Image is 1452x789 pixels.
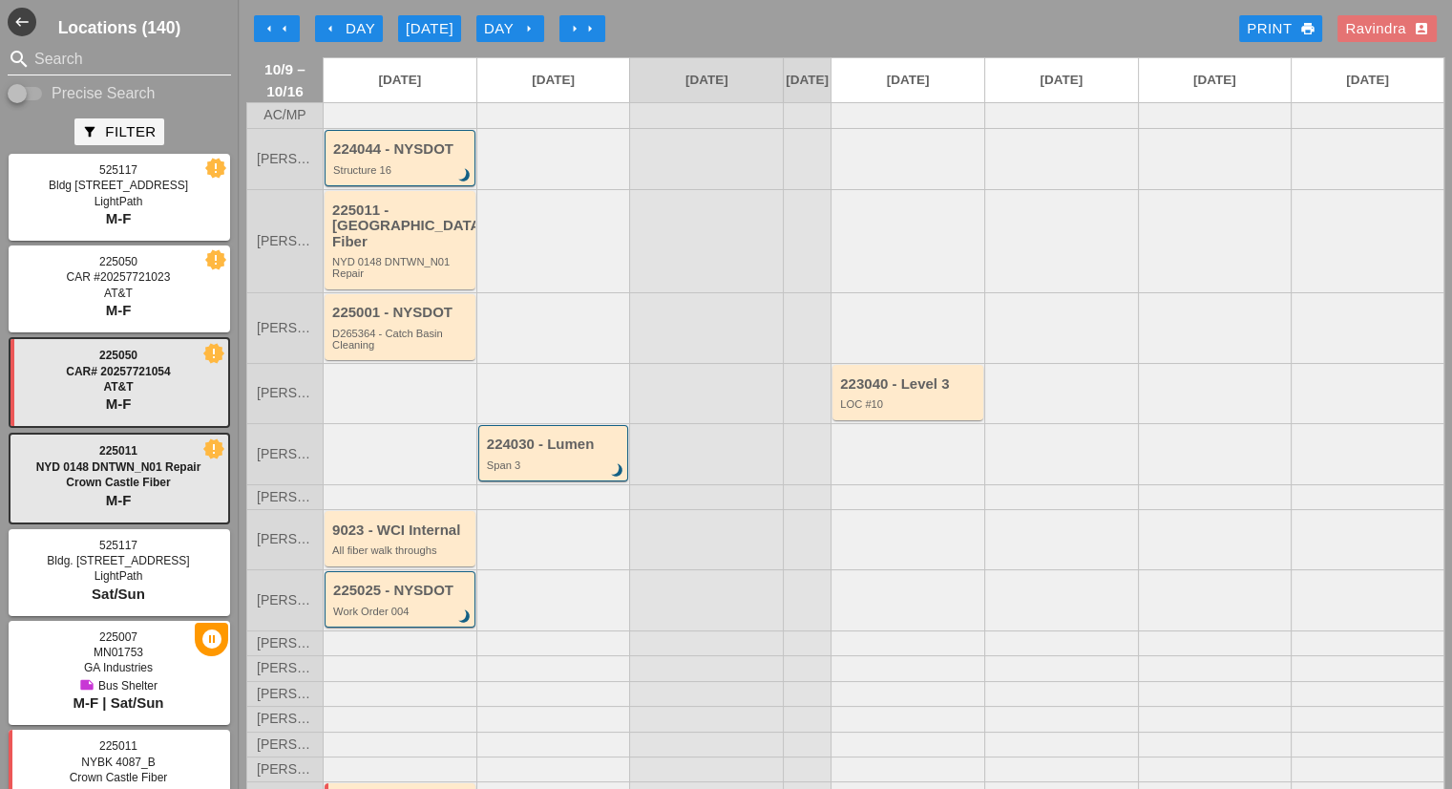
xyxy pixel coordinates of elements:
div: [DATE] [406,18,453,40]
button: Ravindra [1337,15,1437,42]
span: NYD 0148 DNTWN_N01 Repair [36,460,201,474]
div: NYD 0148 DNTWN_N01 Repair [332,256,471,280]
i: arrow_left [323,21,338,36]
span: [PERSON_NAME] [257,490,313,504]
button: Shrink Sidebar [8,8,36,36]
i: search [8,48,31,71]
i: print [1299,21,1315,36]
div: 224044 - NYSDOT [333,141,470,158]
span: 525117 [99,163,137,177]
span: Bldg [STREET_ADDRESS] [49,179,188,192]
span: 225011 [99,444,137,458]
div: Span 3 [487,459,623,471]
div: LOC #10 [840,398,979,410]
span: 225011 [99,739,137,753]
button: Filter [74,118,163,145]
a: Print [1239,15,1322,42]
span: NYBK 4087_B [81,756,155,769]
i: note [79,677,95,693]
span: 225007 [99,630,137,644]
div: D265364 - Catch Basin Cleaning [332,328,471,352]
span: Bus Shelter [98,679,158,693]
span: 225050 [99,349,137,362]
i: arrow_left [262,21,277,36]
i: brightness_3 [608,460,629,481]
label: Precise Search [52,84,156,103]
span: Crown Castle Fiber [70,771,168,784]
span: Crown Castle Fiber [66,476,170,489]
span: [PERSON_NAME] [257,593,313,608]
span: MN01753 [94,646,143,659]
i: new_releases [205,345,222,362]
input: Search [34,44,204,75]
a: [DATE] [630,58,783,102]
div: Day [484,18,537,40]
div: Filter [82,121,156,143]
div: 9023 - WCI Internal [332,522,471,539]
div: Print [1247,18,1315,40]
span: 525117 [99,539,137,552]
div: All fiber walk throughs [332,544,471,556]
span: [PERSON_NAME] [257,687,313,701]
a: [DATE] [1292,58,1443,102]
span: [PERSON_NAME] [257,762,313,777]
div: 225001 - NYSDOT [332,305,471,321]
a: [DATE] [784,58,831,102]
a: [DATE] [831,58,984,102]
span: CAR #20257721023 [67,270,171,284]
i: new_releases [207,251,224,268]
span: M-F [106,492,132,508]
button: Move Back 1 Week [254,15,300,42]
div: 225025 - NYSDOT [333,583,470,599]
span: Bldg. [STREET_ADDRESS] [47,554,189,567]
span: [PERSON_NAME] [257,532,313,546]
i: new_releases [207,160,224,177]
button: [DATE] [398,15,461,42]
div: 225011 - [GEOGRAPHIC_DATA] Fiber [332,203,471,250]
span: CAR# 20257721054 [66,365,170,378]
a: [DATE] [1139,58,1292,102]
div: Ravindra [1345,18,1429,40]
span: M-F [106,210,132,226]
span: [PERSON_NAME] [257,737,313,752]
a: [DATE] [324,58,476,102]
a: [DATE] [477,58,630,102]
span: [PERSON_NAME] [257,712,313,726]
span: [PERSON_NAME] [257,447,313,461]
button: Move Ahead 1 Week [559,15,605,42]
i: new_releases [205,440,222,458]
span: AT&T [103,380,133,394]
span: Sat/Sun [92,586,145,602]
i: west [8,8,36,36]
i: filter_alt [82,124,97,139]
span: M-F [106,395,132,412]
i: arrow_right [582,21,598,36]
i: brightness_3 [454,165,475,186]
span: 225050 [99,255,137,268]
button: Day [476,15,544,42]
div: 224030 - Lumen [487,437,623,453]
i: arrow_left [277,21,292,36]
span: [PERSON_NAME] [257,661,313,675]
div: 223040 - Level 3 [840,376,979,393]
span: LightPath [95,195,143,208]
span: [PERSON_NAME] [257,636,313,650]
span: 10/9 – 10/16 [257,58,313,102]
button: Day [315,15,383,42]
span: LightPath [95,569,143,583]
span: [PERSON_NAME] [257,234,313,248]
i: arrow_right [521,21,537,36]
span: M-F | Sat/Sun [73,694,163,711]
span: AC/MP [263,108,305,122]
span: [PERSON_NAME] [257,152,313,166]
div: Work Order 004 [333,606,470,617]
i: brightness_3 [454,607,475,628]
div: Structure 16 [333,164,470,176]
i: arrow_right [567,21,582,36]
span: [PERSON_NAME] [257,386,313,400]
span: AT&T [104,287,133,300]
a: [DATE] [985,58,1138,102]
div: Day [323,18,375,40]
span: M-F [106,302,132,318]
span: GA Industries [84,661,153,674]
